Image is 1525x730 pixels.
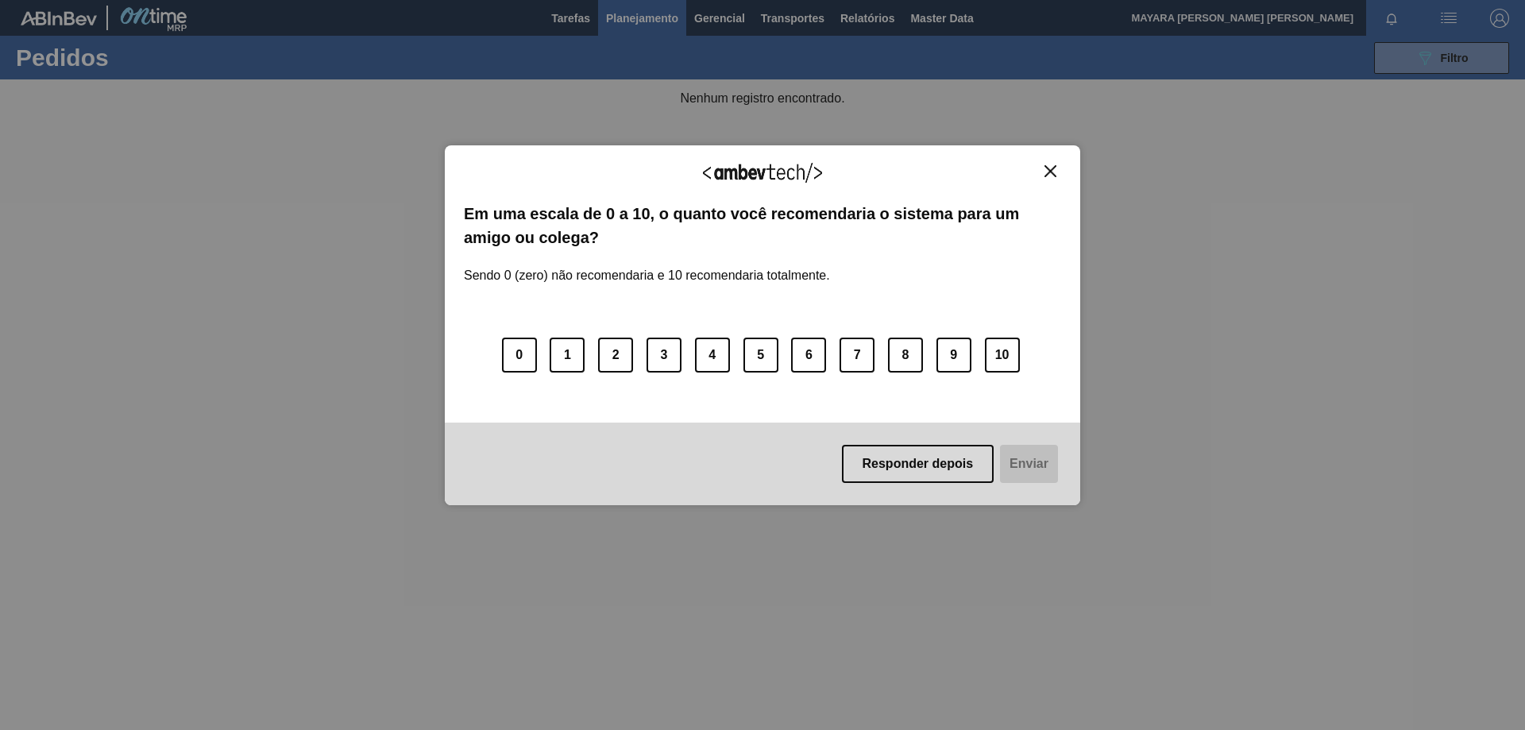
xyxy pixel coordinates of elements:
button: 0 [502,338,537,373]
button: 9 [936,338,971,373]
button: 1 [550,338,585,373]
label: Sendo 0 (zero) não recomendaria e 10 recomendaria totalmente. [464,249,830,283]
button: 5 [743,338,778,373]
button: 4 [695,338,730,373]
button: 3 [647,338,681,373]
button: 6 [791,338,826,373]
button: 7 [840,338,874,373]
button: 8 [888,338,923,373]
img: Close [1044,165,1056,177]
button: Close [1040,164,1061,178]
img: Logo Ambevtech [703,163,822,183]
label: Em uma escala de 0 a 10, o quanto você recomendaria o sistema para um amigo ou colega? [464,202,1061,250]
button: 2 [598,338,633,373]
button: Responder depois [842,445,994,483]
button: 10 [985,338,1020,373]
